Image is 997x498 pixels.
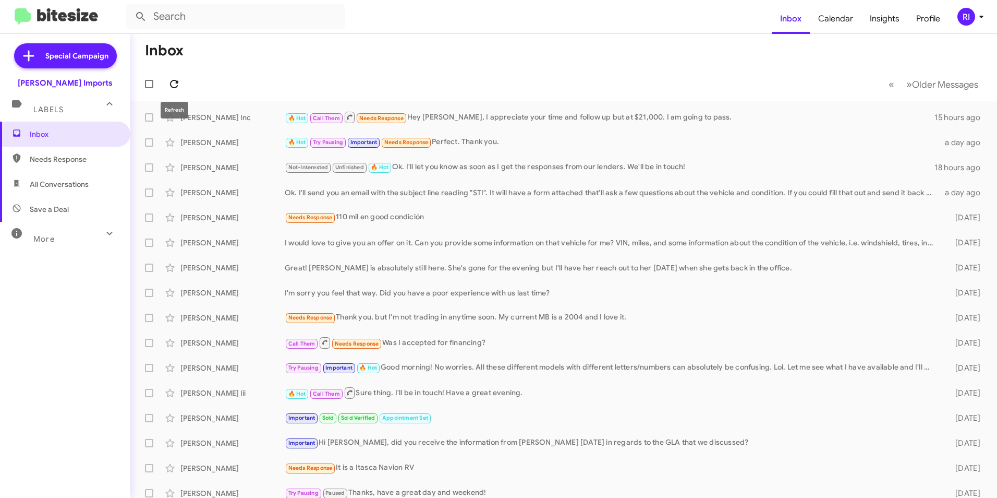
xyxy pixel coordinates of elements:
[288,440,315,446] span: Important
[180,363,285,373] div: [PERSON_NAME]
[180,112,285,123] div: [PERSON_NAME] Inc
[939,288,989,298] div: [DATE]
[883,74,984,95] nav: Page navigation example
[180,288,285,298] div: [PERSON_NAME]
[313,139,343,146] span: Try Pausing
[180,438,285,448] div: [PERSON_NAME]
[325,364,352,371] span: Important
[288,214,333,221] span: Needs Response
[180,338,285,348] div: [PERSON_NAME]
[325,490,345,496] span: Paused
[180,162,285,173] div: [PERSON_NAME]
[861,4,908,34] a: Insights
[180,137,285,148] div: [PERSON_NAME]
[126,4,345,29] input: Search
[939,263,989,273] div: [DATE]
[285,336,939,349] div: Was I accepted for financing?
[335,164,364,171] span: Unfinished
[285,288,939,298] div: I'm sorry you feel that way. Did you have a poor experience with us last time?
[382,414,428,421] span: Appointment Set
[180,388,285,398] div: [PERSON_NAME] Iii
[912,79,978,90] span: Older Messages
[33,105,64,114] span: Labels
[45,51,108,61] span: Special Campaign
[313,115,340,122] span: Call Them
[359,115,404,122] span: Needs Response
[18,78,113,88] div: [PERSON_NAME] Imports
[30,204,69,215] span: Save a Deal
[285,136,939,148] div: Perfect. Thank you.
[288,164,329,171] span: Not-Interested
[288,390,306,397] span: 🔥 Hot
[285,462,939,474] div: It is a Itasca Navion RV
[180,212,285,223] div: [PERSON_NAME]
[939,313,989,323] div: [DATE]
[180,463,285,473] div: [PERSON_NAME]
[30,129,118,139] span: Inbox
[934,162,989,173] div: 18 hours ago
[384,139,429,146] span: Needs Response
[288,139,306,146] span: 🔥 Hot
[939,413,989,423] div: [DATE]
[939,137,989,148] div: a day ago
[30,179,89,189] span: All Conversations
[906,78,912,91] span: »
[939,238,989,248] div: [DATE]
[180,313,285,323] div: [PERSON_NAME]
[145,42,184,59] h1: Inbox
[285,187,939,198] div: Ok. I'll send you an email with the subject line reading "STI". It will have a form attached that...
[30,154,118,164] span: Needs Response
[359,364,377,371] span: 🔥 Hot
[180,187,285,198] div: [PERSON_NAME]
[288,465,333,471] span: Needs Response
[810,4,861,34] a: Calendar
[288,314,333,321] span: Needs Response
[949,8,986,26] button: RI
[285,111,934,124] div: Hey [PERSON_NAME], I appreciate your time and follow up but at $21,000. I am going to pass.
[285,263,939,273] div: Great! [PERSON_NAME] is absolutely still here. She's gone for the evening but I'll have her reach...
[341,414,375,421] span: Sold Verified
[322,414,334,421] span: Sold
[33,234,55,244] span: More
[889,78,894,91] span: «
[957,8,975,26] div: RI
[900,74,984,95] button: Next
[288,115,306,122] span: 🔥 Hot
[285,238,939,248] div: I would love to give you an offer on it. Can you provide some information on that vehicle for me?...
[161,102,188,118] div: Refresh
[939,463,989,473] div: [DATE]
[285,437,939,449] div: Hi [PERSON_NAME], did you receive the information from [PERSON_NAME] [DATE] in regards to the GLA...
[285,161,934,173] div: Ok. I'll let you know as soon as I get the responses from our lenders. We'll be in touch!
[313,390,340,397] span: Call Them
[285,362,939,374] div: Good morning! No worries. All these different models with different letters/numbers can absolutel...
[371,164,388,171] span: 🔥 Hot
[939,338,989,348] div: [DATE]
[939,363,989,373] div: [DATE]
[288,414,315,421] span: Important
[350,139,378,146] span: Important
[180,238,285,248] div: [PERSON_NAME]
[939,388,989,398] div: [DATE]
[939,212,989,223] div: [DATE]
[180,263,285,273] div: [PERSON_NAME]
[288,364,319,371] span: Try Pausing
[908,4,949,34] a: Profile
[285,312,939,324] div: Thank you, but I'm not trading in anytime soon. My current MB is a 2004 and I love it.
[285,211,939,223] div: 110 mil en good condición
[288,490,319,496] span: Try Pausing
[288,340,315,347] span: Call Them
[180,413,285,423] div: [PERSON_NAME]
[882,74,901,95] button: Previous
[939,187,989,198] div: a day ago
[285,386,939,399] div: Sure thing. I'll be in touch! Have a great evening.
[772,4,810,34] a: Inbox
[939,438,989,448] div: [DATE]
[335,340,379,347] span: Needs Response
[14,43,117,68] a: Special Campaign
[934,112,989,123] div: 15 hours ago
